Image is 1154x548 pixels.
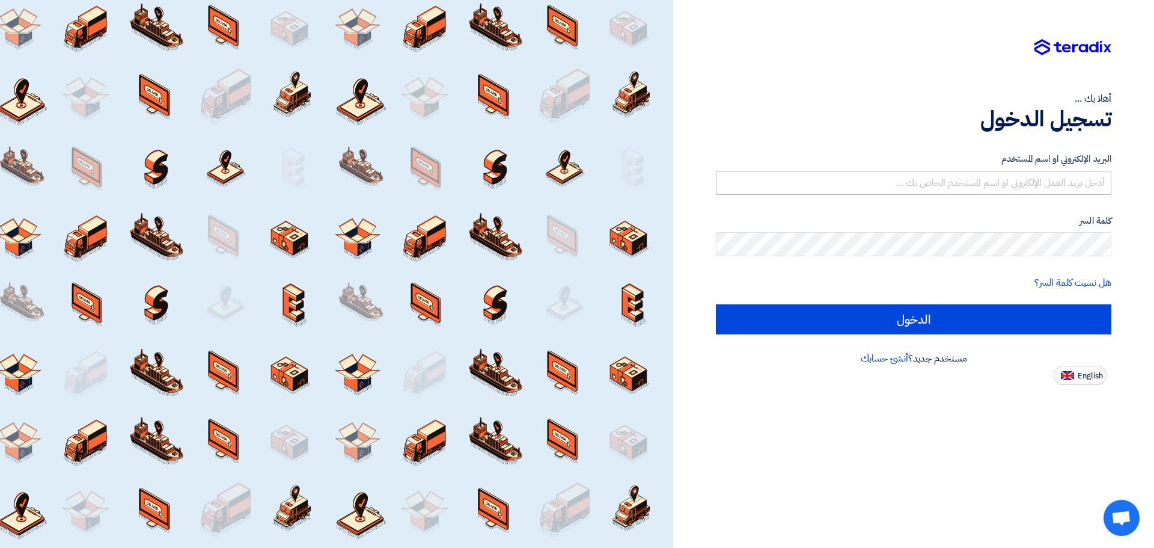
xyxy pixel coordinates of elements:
[716,304,1111,334] input: الدخول
[1061,371,1074,380] img: en-US.png
[716,106,1111,132] h1: تسجيل الدخول
[716,351,1111,366] div: مستخدم جديد؟
[1054,366,1107,385] button: English
[716,152,1111,166] label: البريد الإلكتروني او اسم المستخدم
[861,351,908,366] a: أنشئ حسابك
[1104,500,1140,536] div: Open chat
[716,91,1111,106] div: أهلا بك ...
[1034,276,1111,290] a: هل نسيت كلمة السر؟
[1034,39,1111,56] img: Teradix logo
[716,171,1111,195] input: أدخل بريد العمل الإلكتروني او اسم المستخدم الخاص بك ...
[1078,372,1103,380] span: English
[716,214,1111,228] label: كلمة السر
